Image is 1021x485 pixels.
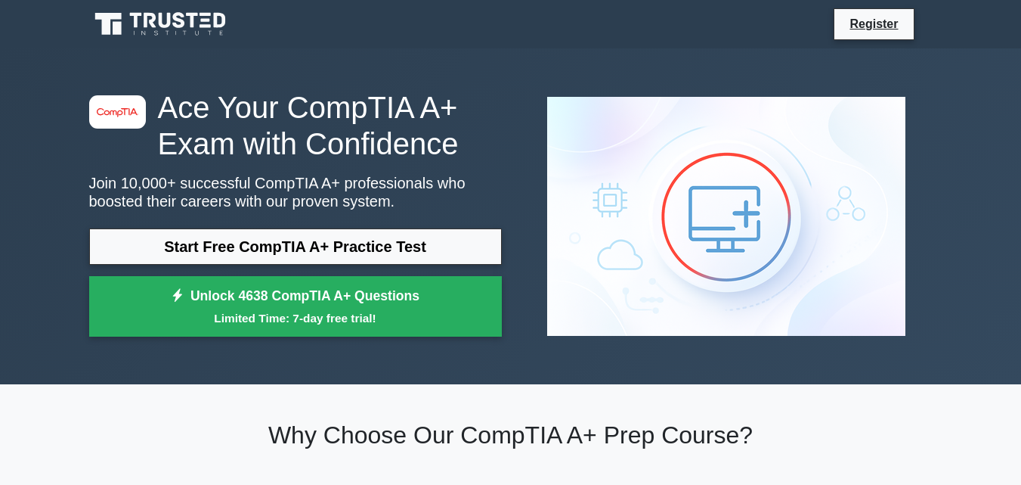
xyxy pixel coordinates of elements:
small: Limited Time: 7-day free trial! [108,309,483,327]
a: Start Free CompTIA A+ Practice Test [89,229,502,265]
p: Join 10,000+ successful CompTIA A+ professionals who boosted their careers with our proven system. [89,174,502,210]
h1: Ace Your CompTIA A+ Exam with Confidence [89,89,502,162]
h2: Why Choose Our CompTIA A+ Prep Course? [89,421,933,449]
img: CompTIA A+ Preview [535,85,917,348]
a: Register [840,14,907,33]
a: Unlock 4638 CompTIA A+ QuestionsLimited Time: 7-day free trial! [89,276,502,337]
